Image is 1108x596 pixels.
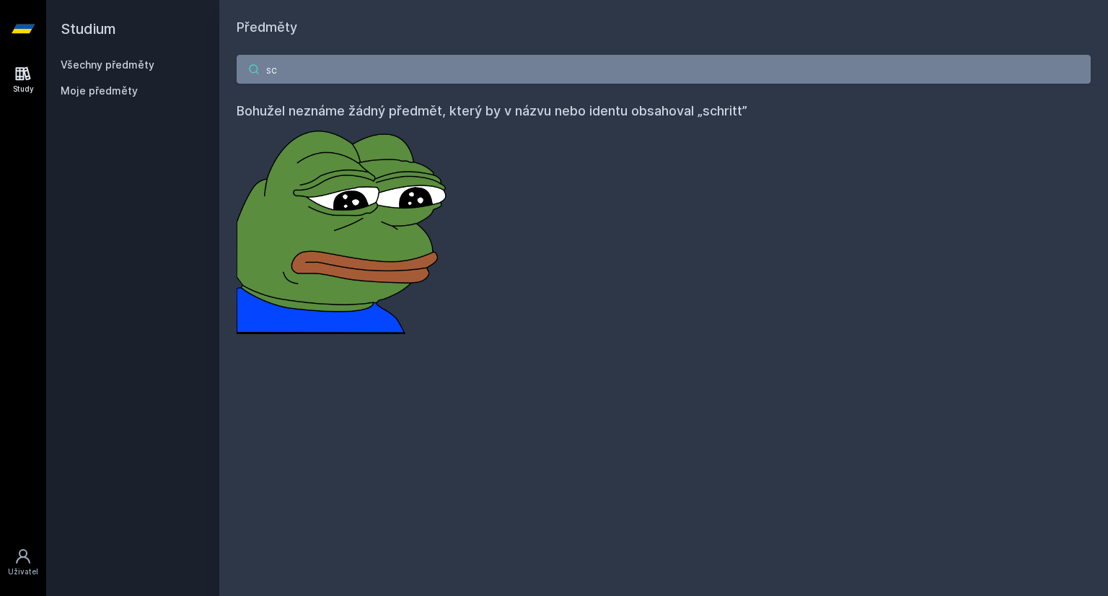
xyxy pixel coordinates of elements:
[61,84,138,98] span: Moje předměty
[61,58,154,71] a: Všechny předměty
[237,101,1091,121] h4: Bohužel neznáme žádný předmět, který by v názvu nebo identu obsahoval „schritt”
[237,55,1091,84] input: Název nebo ident předmětu…
[237,121,453,334] img: error_picture.png
[237,17,1091,38] h1: Předměty
[3,540,43,584] a: Uživatel
[13,84,34,95] div: Study
[3,58,43,102] a: Study
[8,566,38,577] div: Uživatel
